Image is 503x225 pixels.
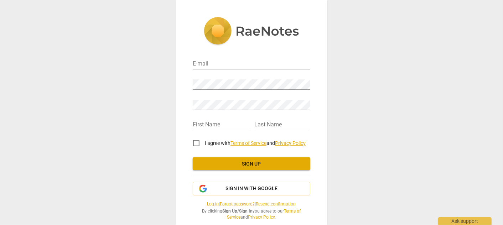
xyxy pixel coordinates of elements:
a: Privacy Policy [275,140,306,146]
a: Terms of Service [230,140,266,146]
button: Sign in with Google [193,182,310,195]
span: | | [193,201,310,207]
span: Sign in with Google [225,185,278,192]
span: I agree with and [205,140,306,146]
b: Sign Up [223,209,238,214]
a: Terms of Service [227,209,301,220]
button: Sign up [193,157,310,170]
div: Ask support [438,217,492,225]
a: Privacy Policy [248,215,275,220]
img: 5ac2273c67554f335776073100b6d88f.svg [204,17,299,46]
b: Sign In [239,209,253,214]
a: Log in [207,202,219,206]
span: By clicking / you agree to our and . [193,208,310,220]
a: Resend confirmation [256,202,296,206]
span: Sign up [198,161,305,168]
a: Forgot password? [220,202,255,206]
